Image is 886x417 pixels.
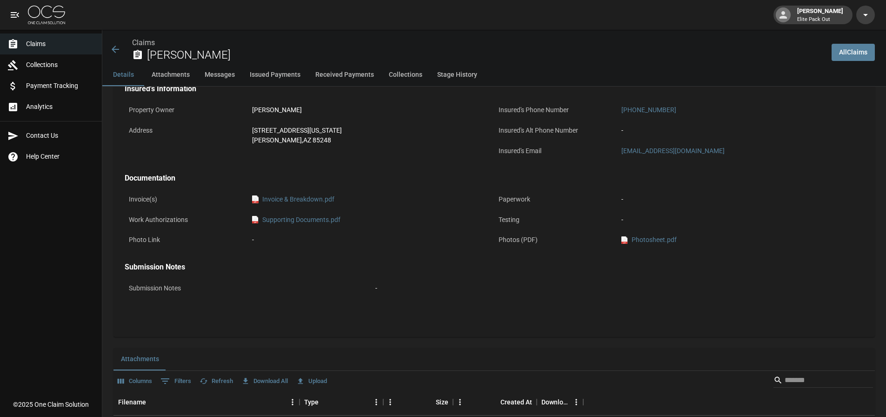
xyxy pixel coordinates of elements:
button: Received Payments [308,64,381,86]
span: Analytics [26,102,94,112]
button: Show filters [158,374,193,389]
a: AllClaims [832,44,875,61]
button: Messages [197,64,242,86]
h4: Submission Notes [125,262,864,272]
div: Type [304,389,319,415]
p: Submission Notes [125,279,371,297]
p: Address [125,121,248,140]
button: Details [102,64,144,86]
div: Search [773,373,873,390]
button: Menu [286,395,300,409]
p: Testing [494,211,618,229]
p: Insured's Phone Number [494,101,618,119]
a: [PHONE_NUMBER] [621,106,676,114]
button: Collections [381,64,430,86]
p: Elite Pack Out [797,16,843,24]
span: Payment Tracking [26,81,94,91]
button: Issued Payments [242,64,308,86]
div: Download [541,389,569,415]
h2: [PERSON_NAME] [147,48,824,62]
a: [EMAIL_ADDRESS][DOMAIN_NAME] [621,147,725,155]
p: Photo Link [125,231,248,249]
button: Refresh [197,374,235,389]
div: Size [383,389,453,415]
p: Insured's Email [494,142,618,160]
div: Type [300,389,383,415]
h4: Documentation [125,174,864,183]
p: Paperwork [494,190,618,208]
div: - [621,215,859,225]
div: Created At [453,389,537,415]
div: Filename [118,389,146,415]
button: Attachments [144,64,197,86]
div: Download [537,389,583,415]
button: Select columns [115,374,154,389]
p: Work Authorizations [125,211,248,229]
button: Menu [453,395,467,409]
span: Help Center [26,152,94,161]
div: - [621,195,859,204]
h4: Insured's Information [125,84,864,94]
div: [PERSON_NAME] , AZ 85248 [252,135,490,145]
a: Claims [132,38,155,47]
div: © 2025 One Claim Solution [13,400,89,409]
a: pdfPhotosheet.pdf [621,235,677,245]
button: open drawer [6,6,24,24]
button: Menu [569,395,583,409]
p: Property Owner [125,101,248,119]
div: anchor tabs [102,64,886,86]
div: [PERSON_NAME] [252,105,490,115]
button: Download All [239,374,290,389]
a: pdfSupporting Documents.pdf [252,215,340,225]
nav: breadcrumb [132,37,824,48]
div: Created At [500,389,532,415]
div: - [621,126,859,135]
p: Insured's Alt Phone Number [494,121,618,140]
img: ocs-logo-white-transparent.png [28,6,65,24]
div: related-list tabs [113,348,875,370]
div: - [375,283,859,293]
span: Claims [26,39,94,49]
div: [PERSON_NAME] [793,7,847,23]
div: - [252,235,490,245]
button: Upload [294,374,329,389]
div: Filename [113,389,300,415]
span: Contact Us [26,131,94,141]
button: Attachments [113,348,167,370]
button: Stage History [430,64,485,86]
p: Invoice(s) [125,190,248,208]
div: Size [436,389,448,415]
button: Menu [383,395,397,409]
div: [STREET_ADDRESS][US_STATE] [252,126,490,135]
p: Photos (PDF) [494,231,618,249]
button: Menu [369,395,383,409]
span: Collections [26,60,94,70]
a: pdfInvoice & Breakdown.pdf [252,195,334,204]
